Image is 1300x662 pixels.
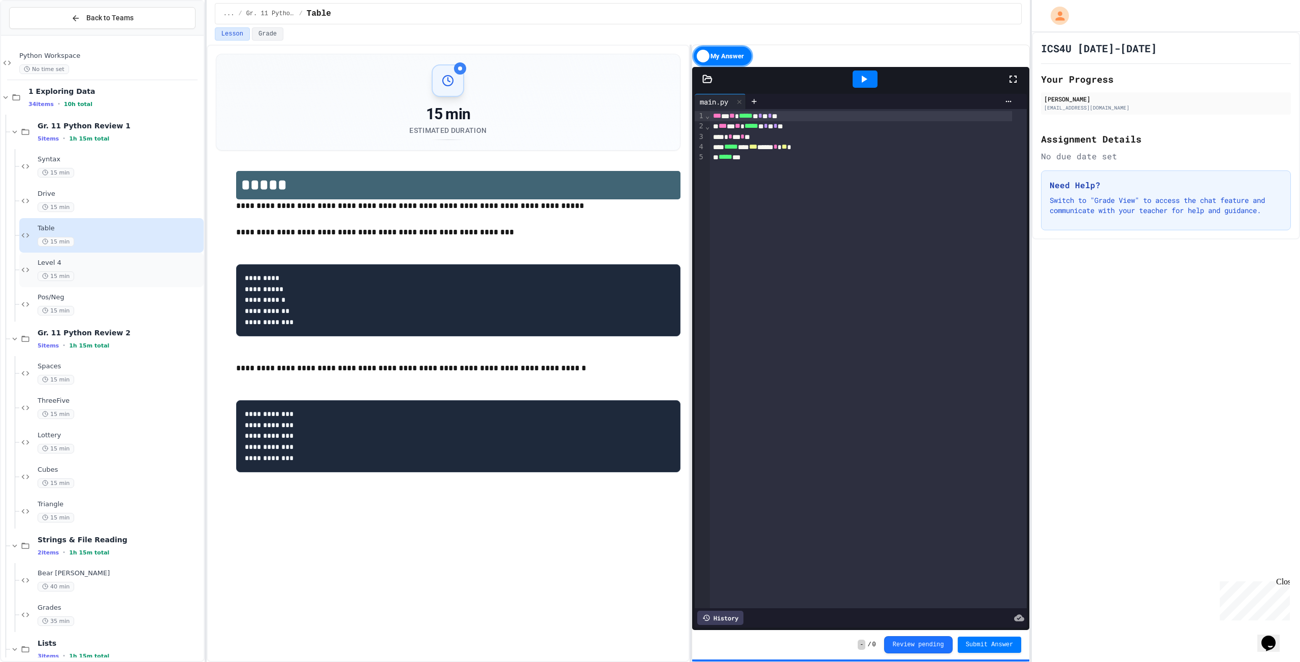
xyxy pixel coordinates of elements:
[86,13,134,23] span: Back to Teams
[38,513,74,522] span: 15 min
[38,500,202,509] span: Triangle
[38,362,202,371] span: Spaces
[38,444,74,454] span: 15 min
[38,569,202,578] span: Bear [PERSON_NAME]
[695,94,746,109] div: main.py
[38,155,202,164] span: Syntax
[246,10,295,18] span: Gr. 11 Python Review 1
[38,535,202,544] span: Strings & File Reading
[1050,179,1282,191] h3: Need Help?
[1044,104,1288,112] div: [EMAIL_ADDRESS][DOMAIN_NAME]
[38,582,74,591] span: 40 min
[38,135,59,142] span: 5 items
[1216,577,1290,620] iframe: chat widget
[958,637,1022,653] button: Submit Answer
[38,431,202,440] span: Lottery
[1041,132,1291,146] h2: Assignment Details
[69,549,109,556] span: 1h 15m total
[38,237,74,247] span: 15 min
[58,100,60,108] span: •
[1050,195,1282,216] p: Switch to "Grade View" to access the chat feature and communicate with your teacher for help and ...
[38,397,202,405] span: ThreeFive
[409,105,486,123] div: 15 min
[1044,94,1288,103] div: [PERSON_NAME]
[28,87,202,96] span: 1 Exploring Data
[4,4,70,64] div: Chat with us now!Close
[38,342,59,349] span: 5 items
[38,224,202,233] span: Table
[38,190,202,198] span: Drive
[252,27,283,41] button: Grade
[38,259,202,267] span: Level 4
[38,293,202,302] span: Pos/Neg
[238,10,242,18] span: /
[38,375,74,385] span: 15 min
[9,7,196,29] button: Back to Teams
[38,616,74,626] span: 35 min
[695,142,705,152] div: 4
[299,10,303,18] span: /
[705,112,710,120] span: Fold line
[38,306,74,316] span: 15 min
[695,96,733,107] div: main.py
[695,152,705,162] div: 5
[28,101,54,108] span: 34 items
[64,101,92,108] span: 10h total
[38,604,202,612] span: Grades
[858,640,865,650] span: -
[38,271,74,281] span: 15 min
[38,549,59,556] span: 2 items
[1257,621,1290,652] iframe: chat widget
[695,132,705,142] div: 3
[69,653,109,659] span: 1h 15m total
[215,27,250,41] button: Lesson
[38,328,202,337] span: Gr. 11 Python Review 2
[69,342,109,349] span: 1h 15m total
[38,121,202,130] span: Gr. 11 Python Review 1
[695,111,705,121] div: 1
[867,641,871,649] span: /
[1041,41,1157,55] h1: ICS4U [DATE]-[DATE]
[966,641,1014,649] span: Submit Answer
[38,639,202,648] span: Lists
[1041,72,1291,86] h2: Your Progress
[695,121,705,131] div: 2
[223,10,235,18] span: ...
[307,8,331,20] span: Table
[409,125,486,135] div: Estimated Duration
[63,548,65,556] span: •
[697,611,743,625] div: History
[1040,4,1071,27] div: My Account
[38,478,74,488] span: 15 min
[69,135,109,142] span: 1h 15m total
[884,636,953,653] button: Review pending
[63,341,65,350] span: •
[1041,150,1291,162] div: No due date set
[63,652,65,660] span: •
[19,64,69,74] span: No time set
[19,52,202,60] span: Python Workspace
[63,134,65,143] span: •
[38,466,202,474] span: Cubes
[705,122,710,130] span: Fold line
[38,168,74,178] span: 15 min
[872,641,876,649] span: 0
[38,202,74,212] span: 15 min
[38,653,59,659] span: 3 items
[38,409,74,419] span: 15 min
